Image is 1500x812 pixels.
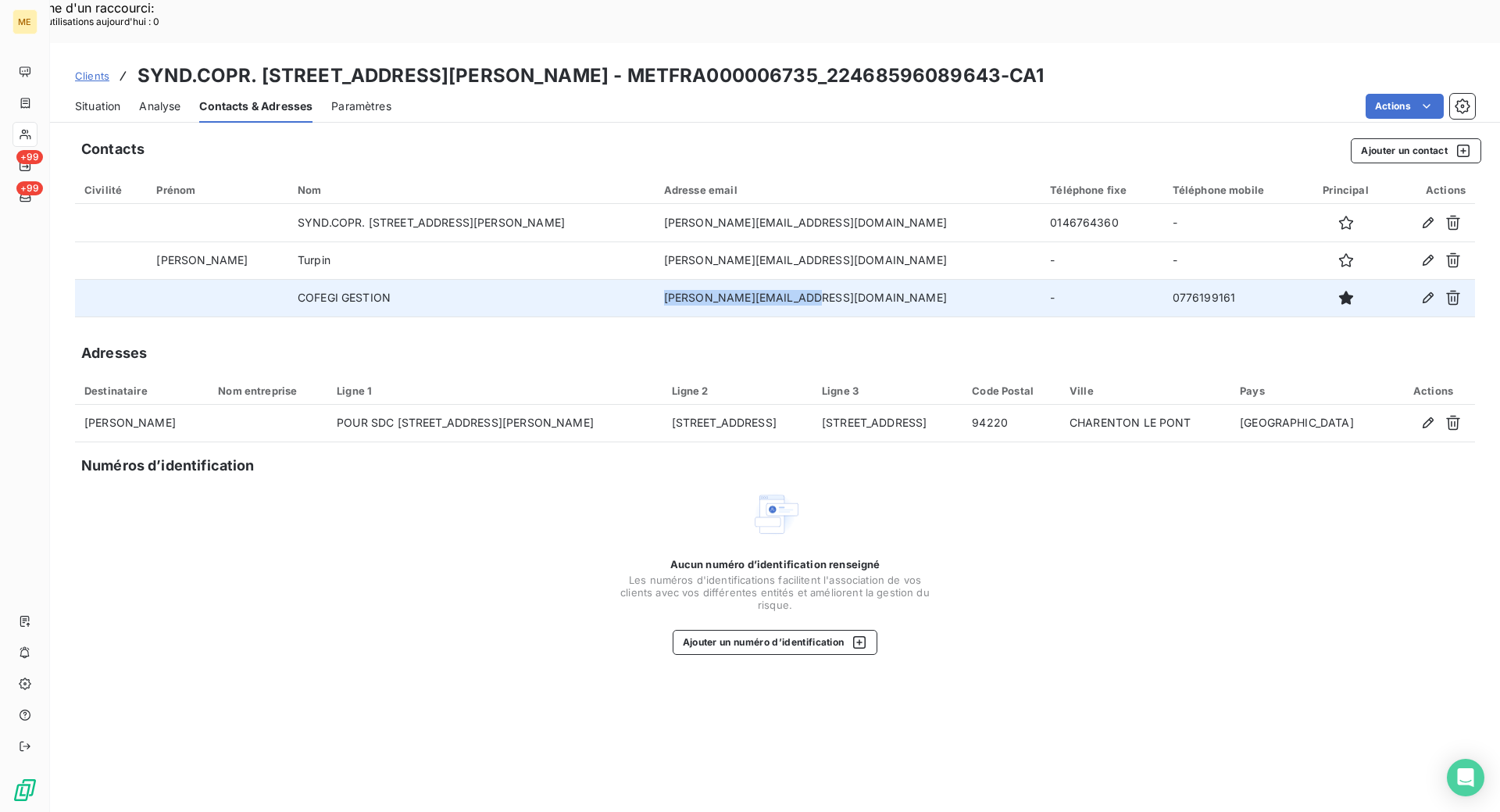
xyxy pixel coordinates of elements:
[288,204,655,241] td: SYND.COPR. [STREET_ADDRESS][PERSON_NAME]
[655,279,1041,317] td: [PERSON_NAME][EMAIL_ADDRESS][DOMAIN_NAME]
[337,385,652,397] div: Ligne 1
[670,558,880,571] span: Aucun numéro d’identification renseigné
[655,204,1041,241] td: [PERSON_NAME][EMAIL_ADDRESS][DOMAIN_NAME]
[298,184,645,196] div: Nom
[288,241,655,279] td: Turpin
[962,405,1060,442] td: 94220
[1366,94,1444,119] button: Actions
[75,70,109,82] span: Clients
[1041,204,1162,241] td: 0146764360
[822,385,953,397] div: Ligne 3
[1070,385,1221,397] div: Ville
[1163,241,1305,279] td: -
[156,184,279,196] div: Prénom
[1173,184,1295,196] div: Téléphone mobile
[1050,184,1153,196] div: Téléphone fixe
[288,279,655,317] td: COFEGI GESTION
[139,98,180,114] span: Analyse
[81,342,147,364] h5: Adresses
[16,150,43,164] span: +99
[84,184,137,196] div: Civilité
[972,385,1051,397] div: Code Postal
[147,241,288,279] td: [PERSON_NAME]
[1401,385,1466,397] div: Actions
[672,385,803,397] div: Ligne 2
[218,385,318,397] div: Nom entreprise
[1163,279,1305,317] td: 0776199161
[137,62,1045,90] h3: SYND.COPR. [STREET_ADDRESS][PERSON_NAME] - METFRA000006735_22468596089643-CA1
[81,138,145,160] h5: Contacts
[750,489,800,539] img: Empty state
[1314,184,1377,196] div: Principal
[327,405,662,442] td: POUR SDC [STREET_ADDRESS][PERSON_NAME]
[75,68,109,84] a: Clients
[12,778,37,803] img: Logo LeanPay
[1041,241,1162,279] td: -
[1447,759,1484,796] div: Open Intercom Messenger
[1060,405,1230,442] td: CHARENTON LE PONT
[16,181,43,195] span: +99
[662,405,812,442] td: [STREET_ADDRESS]
[1163,204,1305,241] td: -
[619,574,931,611] span: Les numéros d'identifications facilitent l'association de vos clients avec vos différentes entité...
[664,184,1032,196] div: Adresse email
[81,455,255,477] h5: Numéros d’identification
[331,98,391,114] span: Paramètres
[1351,138,1481,163] button: Ajouter un contact
[199,98,312,114] span: Contacts & Adresses
[655,241,1041,279] td: [PERSON_NAME][EMAIL_ADDRESS][DOMAIN_NAME]
[1230,405,1391,442] td: [GEOGRAPHIC_DATA]
[1240,385,1382,397] div: Pays
[673,630,878,655] button: Ajouter un numéro d’identification
[1396,184,1466,196] div: Actions
[75,98,120,114] span: Situation
[75,405,209,442] td: [PERSON_NAME]
[1041,279,1162,317] td: -
[84,385,199,397] div: Destinataire
[812,405,962,442] td: [STREET_ADDRESS]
